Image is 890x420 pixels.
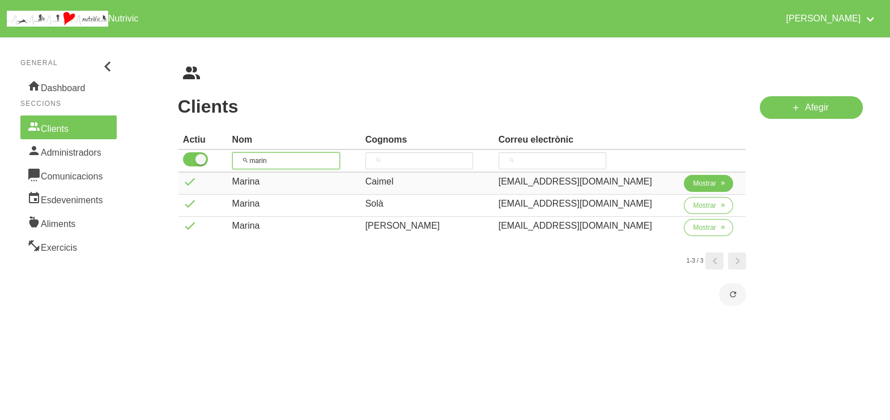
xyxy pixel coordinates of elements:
h1: Clients [178,96,747,117]
div: Marina [232,197,356,211]
a: Comunicacions [20,163,117,187]
p: Seccions [20,98,117,109]
a: Page 2. [728,252,746,269]
a: [PERSON_NAME] [779,5,883,33]
span: Mostrar [693,178,716,188]
div: Nom [232,133,356,147]
button: Mostrar [684,175,733,192]
button: Mostrar [684,219,733,236]
a: Dashboard [20,75,117,98]
a: Clients [20,115,117,139]
a: Afegir [760,96,863,119]
span: Mostrar [693,222,716,233]
a: Administradors [20,139,117,163]
div: Solà [365,197,489,211]
p: General [20,58,117,68]
small: 1-3 / 3 [687,256,704,265]
div: Cognoms [365,133,489,147]
div: [EMAIL_ADDRESS][DOMAIN_NAME] [499,197,675,211]
img: company_logo [7,11,108,27]
span: Afegir [805,101,829,114]
a: Aliments [20,211,117,234]
a: Page 0. [705,252,723,269]
span: Mostrar [693,200,716,211]
div: [EMAIL_ADDRESS][DOMAIN_NAME] [499,219,675,233]
div: [PERSON_NAME] [365,219,489,233]
div: Actiu [183,133,223,147]
button: Mostrar [684,197,733,214]
div: Correu electrònic [499,133,675,147]
div: [EMAIL_ADDRESS][DOMAIN_NAME] [499,175,675,188]
a: Mostrar [684,197,733,218]
div: Marina [232,175,356,188]
a: Mostrar [684,219,733,241]
nav: breadcrumbs [178,65,863,83]
a: Exercicis [20,234,117,258]
div: Caimel [365,175,489,188]
a: Esdeveniments [20,187,117,211]
div: Marina [232,219,356,233]
a: Mostrar [684,175,733,196]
